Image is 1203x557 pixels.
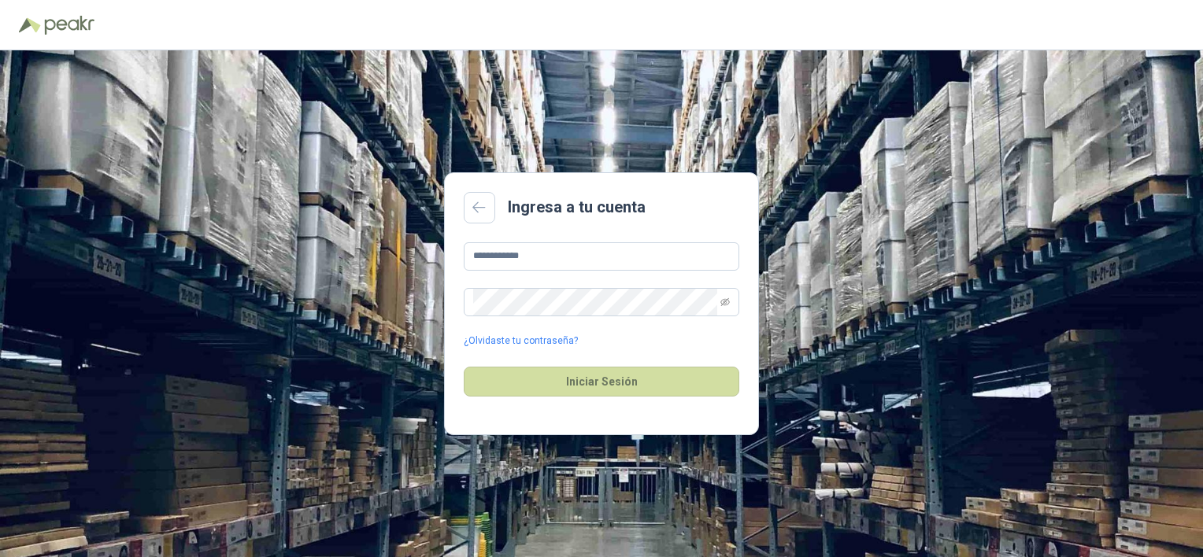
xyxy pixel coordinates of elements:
img: Peakr [44,16,94,35]
a: ¿Olvidaste tu contraseña? [464,334,578,349]
img: Logo [19,17,41,33]
h2: Ingresa a tu cuenta [508,195,646,219]
span: eye-invisible [720,297,730,307]
button: Iniciar Sesión [464,367,739,397]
